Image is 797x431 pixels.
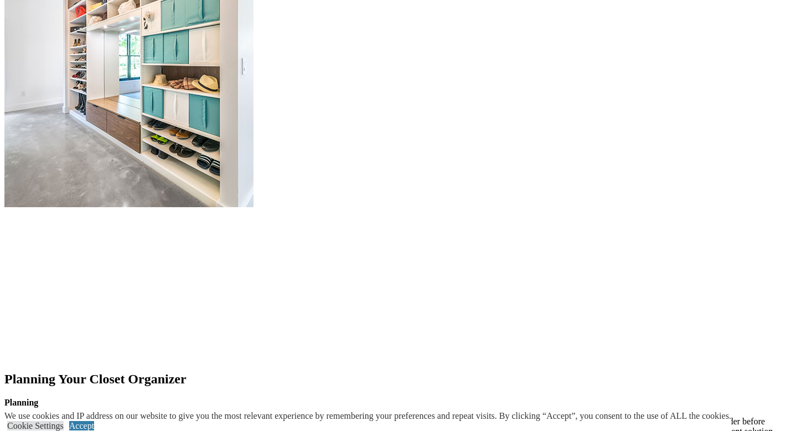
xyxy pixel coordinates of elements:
[69,421,94,430] a: Accept
[4,411,731,421] div: We use cookies and IP address on our website to give you the most relevant experience by remember...
[7,421,64,430] a: Cookie Settings
[4,372,793,387] h2: Planning Your Closet Organizer
[4,398,38,407] strong: Planning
